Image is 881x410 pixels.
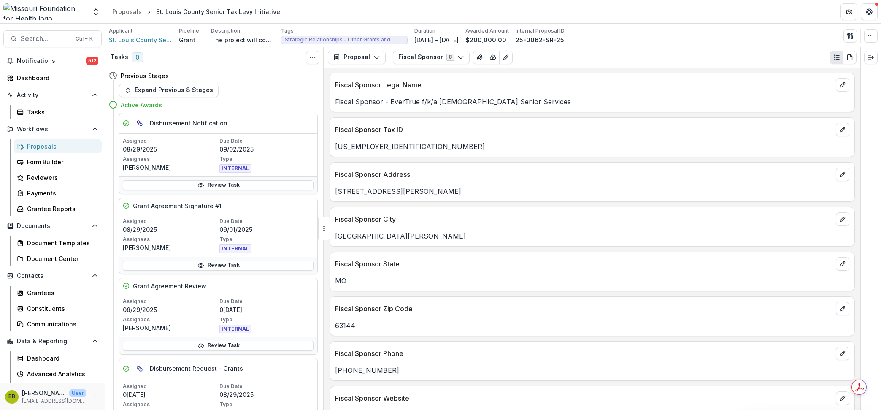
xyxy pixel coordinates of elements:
div: Reviewers [27,173,95,182]
button: Open Data & Reporting [3,334,102,348]
a: Tasks [14,105,102,119]
button: Proposal [328,51,386,64]
p: Assigned [123,217,218,225]
button: More [90,392,100,402]
p: Due Date [219,137,314,145]
button: Open Workflows [3,122,102,136]
a: Grantee Reports [14,202,102,216]
p: 08/29/2025 [123,305,218,314]
h5: Disbursement Request - Grants [150,364,243,373]
p: Fiscal Sponsor City [335,214,832,224]
p: [US_EMPLOYER_IDENTIFICATION_NUMBER] [335,141,849,152]
a: Payments [14,186,102,200]
p: Fiscal Sponsor Zip Code [335,304,832,314]
p: [STREET_ADDRESS][PERSON_NAME] [335,186,849,196]
button: edit [836,347,849,360]
div: Dashboard [17,73,95,82]
button: Notifications512 [3,54,102,68]
a: Proposals [109,5,145,18]
button: edit [836,123,849,136]
p: [PERSON_NAME] [123,163,218,172]
a: Reviewers [14,171,102,185]
p: Tags [281,27,294,35]
div: Grantees [27,288,95,297]
button: Open Activity [3,88,102,102]
p: 25-0062-SR-25 [516,35,564,44]
p: Fiscal Sponsor Legal Name [335,80,832,90]
h5: Grant Agreement Signature #1 [133,201,222,210]
h3: Tasks [111,54,128,61]
button: edit [836,168,849,181]
p: Assignees [123,236,218,243]
p: [PERSON_NAME] [123,323,218,332]
button: Toggle View Cancelled Tasks [306,51,319,64]
div: Document Templates [27,239,95,247]
button: Partners [840,3,857,20]
p: User [69,389,86,397]
p: Type [219,236,314,243]
button: edit [836,257,849,271]
p: Assigned [123,383,218,390]
p: Due Date [219,383,314,390]
nav: breadcrumb [109,5,284,18]
button: Fiscal Sponsor8 [393,51,470,64]
a: Document Templates [14,236,102,250]
div: Payments [27,189,95,198]
div: Ctrl + K [74,34,95,43]
p: [DATE] - [DATE] [414,35,459,44]
button: Open Documents [3,219,102,233]
p: Fiscal Sponsor Tax ID [335,125,832,135]
p: Fiscal Sponsor Address [335,169,832,179]
button: View dependent tasks [133,362,146,375]
p: The project will conduct an educational campaign on the needs of older adults and the potential o... [211,35,274,44]
div: Brandy Boyer [8,394,15,399]
p: $200,000.00 [465,35,506,44]
a: Grantees [14,286,102,300]
p: 0[DATE] [123,390,218,399]
div: Proposals [27,142,95,151]
p: Pipeline [179,27,199,35]
button: Plaintext view [830,51,843,64]
p: 08/29/2025 [123,225,218,234]
p: [GEOGRAPHIC_DATA][PERSON_NAME] [335,231,849,241]
span: 0 [132,52,143,62]
button: View Attached Files [473,51,486,64]
a: Data Report [14,383,102,396]
p: Fiscal Sponsor Phone [335,348,832,358]
div: Grantee Reports [27,204,95,213]
p: Assigned [123,298,218,305]
p: Type [219,316,314,323]
span: Documents [17,223,88,230]
div: Tasks [27,108,95,117]
p: 08/29/2025 [219,390,314,399]
span: INTERNAL [219,244,251,253]
p: [PERSON_NAME] [123,243,218,252]
button: Parent task [133,117,146,130]
p: 09/02/2025 [219,145,314,154]
p: Assignees [123,155,218,163]
span: Notifications [17,57,86,65]
p: 09/01/2025 [219,225,314,234]
span: St. Louis County Senior Tax Levy Initiative [109,35,172,44]
button: edit [836,302,849,315]
a: Review Task [123,180,314,190]
button: Edit as form [499,51,513,64]
img: Missouri Foundation for Health logo [3,3,86,20]
button: edit [836,78,849,92]
div: Advanced Analytics [27,369,95,378]
p: Awarded Amount [465,27,509,35]
p: [EMAIL_ADDRESS][DOMAIN_NAME] [22,397,86,405]
button: Get Help [861,3,878,20]
p: 0[DATE] [219,305,314,314]
button: Search... [3,30,102,47]
p: Fiscal Sponsor Website [335,393,832,403]
p: Assigned [123,137,218,145]
div: Form Builder [27,157,95,166]
a: Advanced Analytics [14,367,102,381]
button: edit [836,391,849,405]
div: Constituents [27,304,95,313]
p: Description [211,27,240,35]
p: Duration [414,27,435,35]
span: INTERNAL [219,164,251,173]
div: Proposals [112,7,142,16]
